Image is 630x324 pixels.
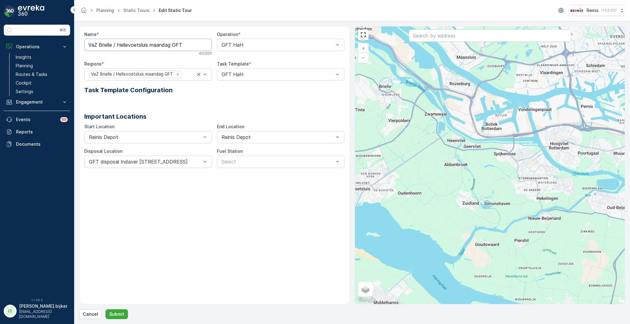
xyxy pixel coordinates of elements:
[13,53,70,61] a: Insights
[60,28,66,33] p: ⌘B
[83,311,98,317] p: Cancel
[359,30,368,39] a: View Fullscreen
[13,61,70,70] a: Planning
[84,85,345,95] h2: Task Template Configuration
[84,112,345,121] p: Important Locations
[362,55,365,60] span: −
[199,51,212,56] p: 40 / 200
[357,296,377,304] a: Open this area in Google Maps (opens a new window)
[16,63,33,69] p: Planning
[84,61,102,66] label: Regions
[84,124,114,129] label: Start Location
[587,7,599,14] p: Reinis
[84,148,122,154] label: Disposal Location
[13,87,70,96] a: Settings
[16,44,58,50] p: Operations
[357,296,377,304] img: Google
[18,5,44,17] img: logo_dark-DEwI_e13.png
[217,32,238,37] label: Operation
[16,54,31,60] p: Insights
[4,126,70,138] a: Reports
[601,8,616,13] p: ( +02:00 )
[13,70,70,79] a: Routes & Tasks
[84,32,97,37] label: Name
[409,30,571,42] input: Search by address
[79,309,102,319] button: Cancel
[123,8,150,13] a: Static Tours
[4,303,70,319] button: EE[PERSON_NAME].bijker[EMAIL_ADDRESS][DOMAIN_NAME]
[221,158,334,165] p: Select
[80,9,87,14] a: Homepage
[359,53,368,62] a: Zoom Out
[62,117,66,122] p: 99
[96,8,114,13] a: Planning
[4,41,70,53] button: Operations
[19,309,67,319] p: [EMAIL_ADDRESS][DOMAIN_NAME]
[19,303,67,309] p: [PERSON_NAME].bijker
[16,89,33,95] p: Settings
[217,124,244,129] label: End Location
[109,311,124,317] p: Submit
[16,71,47,77] p: Routes & Tasks
[4,138,70,150] a: Documents
[106,309,128,319] button: Submit
[157,7,193,14] span: Edit Static Tour
[217,148,243,154] label: Fuel Station
[16,80,32,86] p: Cockpit
[16,129,68,135] p: Reports
[4,5,16,17] img: logo
[217,61,249,66] label: Task Template
[16,141,68,147] p: Documents
[174,72,181,77] div: Remove VaZ Brielle / Hellevoetsluis maandag GFT
[359,44,368,53] a: Zoom In
[16,99,58,105] p: Engagement
[89,71,174,77] div: VaZ Brielle / Hellevoetsluis maandag GFT
[5,306,15,316] div: EE
[570,7,584,14] img: Reinis-Logo-Vrijstaand_Tekengebied-1-copy2_aBO4n7j.png
[4,113,70,126] a: Events99
[4,96,70,108] button: Engagement
[4,298,70,302] span: v 1.49.3
[362,45,365,51] span: +
[359,283,372,296] a: Layers
[13,79,70,87] a: Cockpit
[570,5,625,16] button: Reinis(+02:00)
[16,117,57,123] p: Events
